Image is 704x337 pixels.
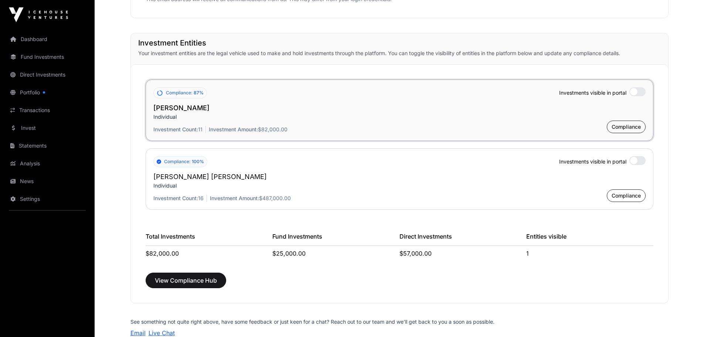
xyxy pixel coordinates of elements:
a: Compliance [607,194,646,201]
a: Settings [6,191,89,207]
a: News [6,173,89,189]
p: See something not quite right above, have some feedback or just keen for a chat? Reach out to our... [130,318,669,326]
span: Investment Amount: [209,126,258,132]
span: Compliance [612,192,641,199]
a: Statements [6,138,89,154]
p: Individual [153,182,646,189]
p: $487,000.00 [210,195,291,202]
div: Total Investments [146,232,273,246]
p: $82,000.00 [209,126,288,133]
img: Icehouse Ventures Logo [9,7,68,22]
h2: [PERSON_NAME] [153,103,646,113]
button: Compliance [607,189,646,202]
p: Your investment entities are the legal vehicle used to make and hold investments through the plat... [138,50,661,57]
span: Investments visible in portal [559,158,626,165]
a: Direct Investments [6,67,89,83]
a: Email [130,329,146,337]
a: Portfolio [6,84,89,101]
span: Compliance [612,123,641,131]
a: Compliance [607,125,646,132]
span: Compliance: [166,90,192,96]
div: $25,000.00 [272,249,399,258]
a: Dashboard [6,31,89,47]
button: View Compliance Hub [146,273,226,288]
a: Fund Investments [6,49,89,65]
span: Investment Count: [153,195,198,201]
div: Fund Investments [272,232,399,246]
p: 16 [153,195,207,202]
div: 1 [526,249,653,258]
p: Individual [153,113,646,121]
span: Investment Amount: [210,195,259,201]
span: Compliance: [164,159,190,165]
a: Analysis [6,155,89,172]
a: Transactions [6,102,89,118]
h2: [PERSON_NAME] [PERSON_NAME] [153,172,646,182]
span: Investments visible in portal [559,89,626,97]
button: Compliance [607,121,646,133]
p: 11 [153,126,206,133]
div: $57,000.00 [399,249,527,258]
span: 100% [192,159,204,165]
a: Invest [6,120,89,136]
span: Investment Count: [153,126,198,132]
h1: Investment Entities [138,38,661,48]
div: Direct Investments [399,232,527,246]
span: View Compliance Hub [155,276,217,285]
div: $82,000.00 [146,249,273,258]
label: Minimum 1 Entity Active [629,87,646,96]
a: View Compliance Hub [146,280,226,287]
a: Live Chat [149,329,175,337]
div: Entities visible [526,232,653,246]
span: 87% [194,90,204,96]
iframe: Chat Widget [667,301,704,337]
